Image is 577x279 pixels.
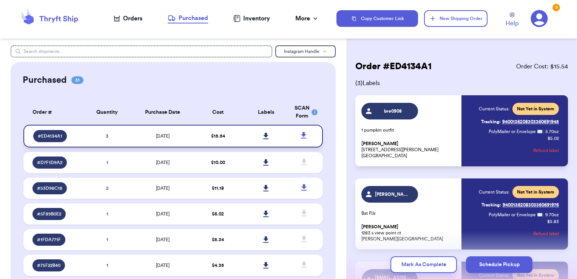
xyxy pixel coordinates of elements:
span: [PERSON_NAME] [361,224,398,230]
span: # 75F22B40 [37,262,60,268]
a: Help [506,12,518,28]
span: [PERSON_NAME] [375,191,411,197]
a: Tracking:9400136208303360691976 [481,199,559,211]
th: Purchase Date [131,100,194,125]
span: # D7F1D9A2 [37,160,62,166]
div: 3 [552,4,560,11]
a: Purchased [168,14,208,23]
span: Help [506,19,518,28]
p: [STREET_ADDRESS][PERSON_NAME] [GEOGRAPHIC_DATA] [361,141,457,159]
span: # 1FDA771F [37,237,61,243]
button: Schedule Pickup [466,256,532,273]
span: 2 [106,186,108,191]
button: Mark As Complete [390,256,457,273]
span: $ 11.18 [212,186,224,191]
span: # ED4134A1 [38,133,62,139]
th: Labels [242,100,290,125]
span: 1 [106,160,108,165]
a: 3 [531,10,548,27]
span: [DATE] [156,263,170,268]
span: 3 [106,134,108,138]
span: : [543,212,544,218]
span: # 5F89B0E2 [37,211,61,217]
p: 1 pumpkin outfit [361,127,457,133]
button: Copy Customer Link [336,10,418,27]
p: $ 5.02 [548,135,559,141]
th: Quantity [83,100,131,125]
button: Instagram Handle [275,45,336,57]
a: Orders [114,14,142,23]
a: Tracking:9400136208303360691945 [481,116,559,128]
span: [DATE] [156,186,170,191]
button: Refund label [533,142,559,159]
span: 1 [106,212,108,216]
span: PolyMailer or Envelope ✉️ [489,212,543,217]
h2: Order # ED4134A1 [355,60,432,73]
button: Refund label [533,225,559,242]
div: SCAN Form [295,104,314,120]
span: [PERSON_NAME] [361,141,398,147]
span: Tracking: [481,202,501,208]
span: $ 6.02 [212,212,224,216]
span: 5.70 oz [545,129,559,135]
span: Not Yet in System [517,189,554,195]
span: Current Status: [479,189,509,195]
span: PolyMailer or Envelope ✉️ [489,129,543,134]
span: $ 5.34 [212,237,224,242]
button: New Shipping Order [424,10,488,27]
span: 1 [106,263,108,268]
a: Inventory [233,14,270,23]
span: Tracking: [481,119,501,125]
span: $ 10.00 [211,160,225,165]
span: : [543,129,544,135]
span: $ 15.54 [211,134,225,138]
span: # 53D98C18 [37,185,62,191]
th: Cost [194,100,242,125]
input: Search shipments... [11,45,273,57]
p: Bat PJs [361,210,457,216]
span: [DATE] [156,237,170,242]
span: [DATE] [156,134,170,138]
span: Current Status: [479,106,509,112]
span: Instagram Handle [284,49,319,54]
span: [DATE] [156,212,170,216]
p: 1283 s view point ct [PERSON_NAME][GEOGRAPHIC_DATA] [361,224,457,242]
th: Order # [23,100,83,125]
span: [DATE] [156,160,170,165]
div: More [295,14,319,23]
span: 9.70 oz [545,212,559,218]
span: $ 4.35 [212,263,224,268]
span: 31 [71,76,83,84]
span: Order Cost: $ 15.54 [516,62,568,71]
p: $ 5.83 [547,219,559,225]
span: ( 3 ) Labels [355,79,568,88]
span: 1 [106,237,108,242]
span: bre0908 [375,108,411,114]
span: Not Yet in System [517,106,554,112]
h2: Purchased [23,74,67,86]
